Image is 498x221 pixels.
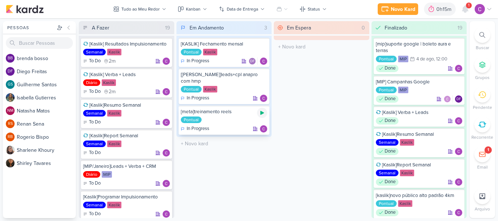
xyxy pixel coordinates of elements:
[163,88,170,95] div: Responsável: Carlos Lima
[287,24,311,32] div: Em Espera
[470,27,495,51] li: Ctrl + F
[163,58,170,65] div: Responsável: Carlos Lima
[83,119,101,126] div: To Do
[250,60,254,63] p: DF
[376,209,398,216] div: Done
[83,163,170,170] div: [MIP/Janeiro]Leads + Verba + CRM
[376,56,397,62] div: Pontual
[376,200,397,207] div: Pontual
[83,41,170,47] div: [Kaslik] Resultados Impulsionamento
[260,58,267,65] img: Carlos Lima
[6,5,44,13] img: kardz.app
[89,88,101,95] p: To Do
[376,170,398,176] div: Semanal
[376,109,463,116] div: [Kaslik] Verba + Leads
[8,56,13,60] p: bb
[471,134,493,141] p: Recorrente
[378,3,418,15] button: Novo Kard
[444,95,451,103] img: Carlos Lima
[181,108,268,115] div: [meta]treinamento reels
[187,125,209,133] p: In Progress
[163,210,170,218] div: Responsável: Carlos Lima
[181,86,202,92] div: Pontual
[400,170,414,176] div: Kaslik
[83,210,101,218] div: To Do
[203,49,217,55] div: Kaslik
[102,171,112,178] div: MIP
[260,58,267,65] div: Responsável: Carlos Lima
[83,171,100,178] div: Diário
[385,209,396,216] p: Done
[181,71,268,84] div: [kaslik]leads+cpl anapro com hmp
[455,24,465,32] div: 19
[17,68,76,75] div: D i e g o F r e i t a s
[376,79,463,85] div: [MIP] Campanhas Google
[163,149,170,157] div: Responsável: Carlos Lima
[17,107,76,115] div: N a t a s h a M a t o s
[455,95,462,103] div: Diego Freitas
[7,109,13,113] p: NM
[163,180,170,187] div: Responsável: Carlos Lima
[163,210,170,218] img: Carlos Lima
[6,146,15,154] img: Sharlene Khoury
[385,65,396,72] p: Done
[376,162,463,168] div: [Kaslik]Report Semanal
[455,95,462,103] div: Responsável: Diego Freitas
[163,180,170,187] img: Carlos Lima
[17,55,76,62] div: b r e n d a b o s s o
[436,5,454,13] div: 0h15m
[468,3,470,8] span: 1
[17,133,76,141] div: R o g e r i o B i s p o
[6,24,55,31] div: Pessoas
[181,117,202,123] div: Pontual
[385,148,396,155] p: Done
[455,178,462,186] div: Responsável: Carlos Lima
[92,24,109,32] div: A Fazer
[83,194,170,200] div: [Kaslik]Programar Impulsionamento
[477,164,488,170] p: Email
[455,209,462,216] img: Carlos Lima
[376,65,398,72] div: Done
[260,95,267,102] img: Carlos Lima
[455,209,462,216] div: Responsável: Carlos Lima
[455,65,462,72] img: Carlos Lima
[89,119,101,126] p: To Do
[455,117,462,125] img: Carlos Lima
[455,117,462,125] div: Responsável: Carlos Lima
[398,87,408,93] div: MIP
[181,125,209,133] div: In Progress
[83,102,170,108] div: [Kaslik]Resumo Semanal
[455,148,462,155] img: Carlos Lima
[162,24,173,32] div: 19
[104,88,116,95] div: último check-in há 2 meses
[102,79,116,86] div: Kaslik
[416,57,434,62] div: 4 de ago
[181,49,202,55] div: Pontual
[6,106,15,115] div: Natasha Matos
[203,86,217,92] div: Kaslik
[187,58,209,65] p: In Progress
[455,148,462,155] div: Responsável: Carlos Lima
[109,89,116,94] span: 2m
[400,139,414,146] div: Kaslik
[6,159,15,167] img: Shirley Tavares
[260,125,267,133] img: Carlos Lima
[475,4,485,14] img: Carlos Lima
[260,125,267,133] div: Responsável: Carlos Lima
[83,88,101,95] div: To Do
[181,58,209,65] div: In Progress
[455,65,462,72] div: Responsável: Carlos Lima
[109,59,116,64] span: 2m
[444,95,453,103] div: Colaboradores: Carlos Lima
[8,122,13,126] p: RS
[107,49,121,55] div: Kaslik
[89,210,101,218] p: To Do
[8,83,13,87] p: GS
[385,95,396,103] p: Done
[89,58,101,65] p: To Do
[455,178,462,186] img: Carlos Lima
[257,108,267,118] div: Ligar relógio
[83,202,106,208] div: Semanal
[6,54,15,63] div: brenda bosso
[261,24,270,32] div: 3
